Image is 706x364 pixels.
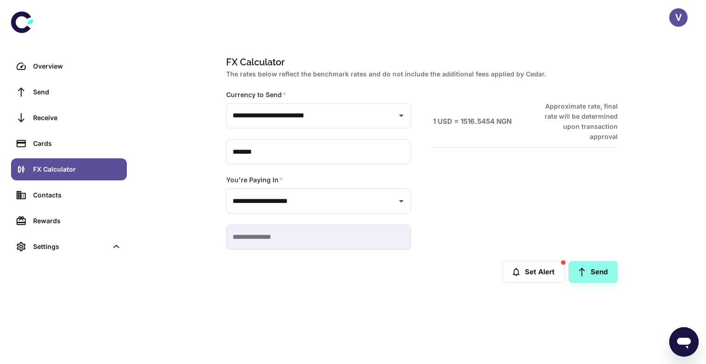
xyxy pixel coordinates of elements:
div: Rewards [33,216,121,226]
div: Overview [33,61,121,71]
h6: 1 USD = 1516.5454 NGN [433,116,512,127]
div: Settings [33,242,108,252]
div: Cards [33,139,121,149]
button: V [669,8,688,27]
a: Cards [11,133,127,155]
a: Contacts [11,184,127,206]
label: Currency to Send [226,90,286,99]
div: Settings [11,236,127,258]
a: FX Calculator [11,158,127,180]
button: Set Alert [503,261,565,283]
a: Send [11,81,127,103]
button: Open [395,109,408,122]
label: You're Paying In [226,175,283,185]
a: Receive [11,107,127,129]
div: Send [33,87,121,97]
a: Rewards [11,210,127,232]
a: Overview [11,55,127,77]
div: FX Calculator [33,164,121,174]
h6: Approximate rate, final rate will be determined upon transaction approval [535,101,618,142]
iframe: Button to launch messaging window [669,327,699,357]
button: Open [395,195,408,208]
h1: FX Calculator [226,55,614,69]
a: Send [569,261,618,283]
div: Receive [33,113,121,123]
div: Contacts [33,190,121,200]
